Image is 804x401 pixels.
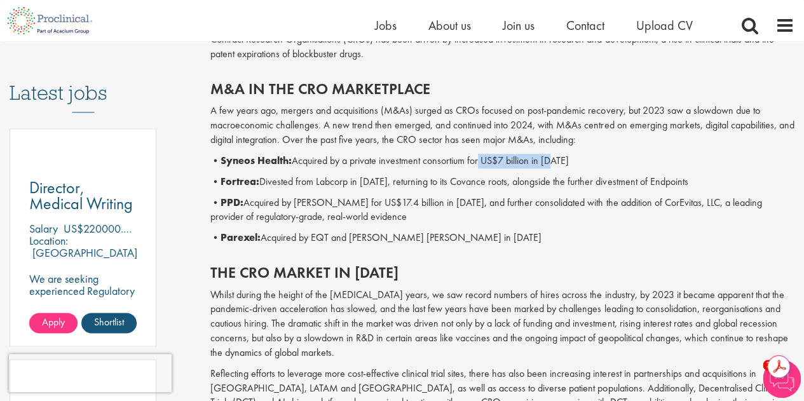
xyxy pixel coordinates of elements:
p: • Divested from Labcorp in [DATE], returning to its Covance roots, alongside the further divestme... [210,175,794,189]
b: Syneos Health: [221,154,292,167]
b: Fortrea: [221,175,259,188]
p: US$220000.00 - US$250000.00 per annum + Highly Competitive Salary [64,221,392,236]
span: Salary [29,221,58,236]
a: Upload CV [636,17,693,34]
p: • Acquired by EQT and [PERSON_NAME] [PERSON_NAME] in [DATE] [210,231,794,245]
p: A few years ago, mergers and acquisitions (M&As) surged as CROs focused on post-pandemic recovery... [210,104,794,147]
h3: Latest jobs [10,50,156,112]
p: [GEOGRAPHIC_DATA], [GEOGRAPHIC_DATA] [29,245,140,272]
p: Whilst during the height of the [MEDICAL_DATA] years, we saw record numbers of hires across the i... [210,288,794,360]
iframe: reCAPTCHA [9,354,172,392]
a: About us [428,17,471,34]
a: Contact [566,17,604,34]
span: Apply [42,315,65,329]
h2: The CRO market in [DATE] [210,264,794,281]
p: • Acquired by a private investment consortium for US$7 billion in [DATE] [210,154,794,168]
p: • Acquired by [PERSON_NAME] for US$17.4 billion in [DATE], and further consolidated with the addi... [210,196,794,225]
a: Shortlist [81,313,137,333]
p: We are seeking experienced Regulatory Medical Writers to join our client, a dynamic and growing b... [29,273,137,345]
h2: M&A in the CRO marketplace [210,81,794,97]
b: PPD: [221,196,243,209]
span: 1 [763,360,773,370]
a: Apply [29,313,78,333]
span: Director, Medical Writing [29,177,133,214]
span: Location: [29,233,68,248]
a: Join us [503,17,535,34]
b: Parexel: [221,231,261,244]
a: Director, Medical Writing [29,180,137,212]
a: Jobs [375,17,397,34]
img: Chatbot [763,360,801,398]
